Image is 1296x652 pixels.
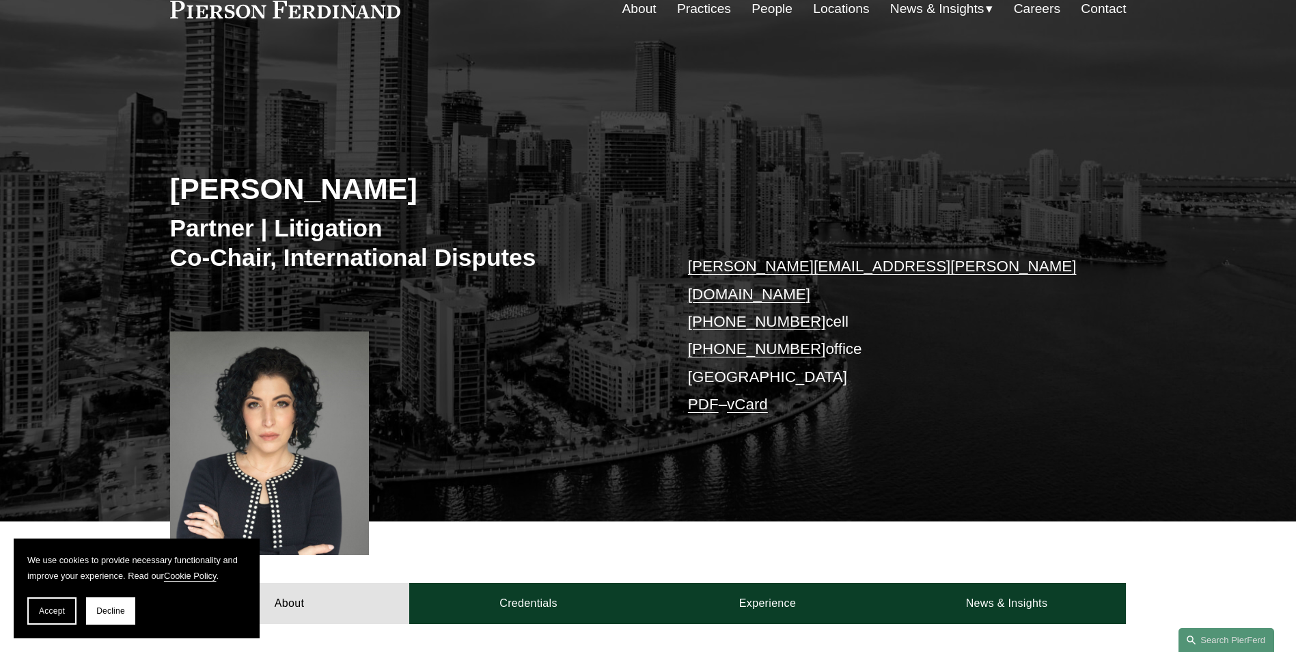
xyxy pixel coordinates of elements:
[86,597,135,625] button: Decline
[727,396,768,413] a: vCard
[887,583,1126,624] a: News & Insights
[688,258,1077,302] a: [PERSON_NAME][EMAIL_ADDRESS][PERSON_NAME][DOMAIN_NAME]
[688,396,719,413] a: PDF
[688,313,826,330] a: [PHONE_NUMBER]
[27,552,246,584] p: We use cookies to provide necessary functionality and improve your experience. Read our .
[688,253,1086,418] p: cell office [GEOGRAPHIC_DATA] –
[27,597,77,625] button: Accept
[14,539,260,638] section: Cookie banner
[170,213,648,273] h3: Partner | Litigation Co-Chair, International Disputes
[688,340,826,357] a: [PHONE_NUMBER]
[648,583,887,624] a: Experience
[409,583,648,624] a: Credentials
[170,583,409,624] a: About
[96,606,125,616] span: Decline
[1178,628,1274,652] a: Search this site
[39,606,65,616] span: Accept
[170,171,648,206] h2: [PERSON_NAME]
[164,571,217,581] a: Cookie Policy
